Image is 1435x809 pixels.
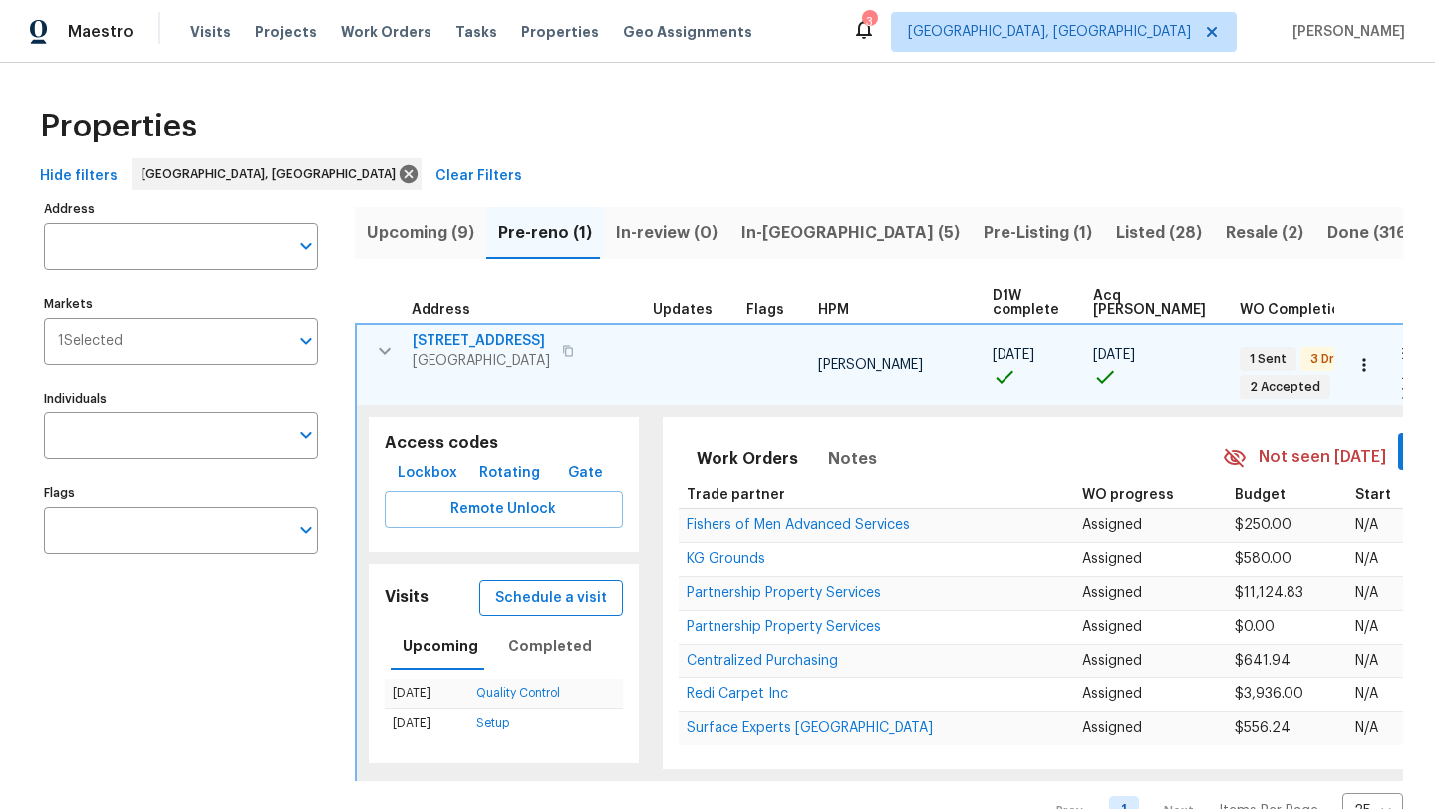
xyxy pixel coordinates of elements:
label: Individuals [44,393,318,404]
h5: Visits [385,587,429,608]
label: Markets [44,298,318,310]
span: $3,936.00 [1235,687,1303,701]
span: N/A [1355,518,1378,532]
span: Pre-reno (1) [498,219,592,247]
button: Open [292,421,320,449]
a: Redi Carpet Inc [687,688,788,700]
span: [GEOGRAPHIC_DATA], [GEOGRAPHIC_DATA] [908,22,1191,42]
span: $580.00 [1235,552,1291,566]
span: D1W complete [993,289,1059,317]
span: Budget [1235,488,1286,502]
div: 3 [862,12,876,32]
span: Projects [255,22,317,42]
p: Assigned [1082,515,1220,536]
span: 3 Draft [1302,351,1361,368]
span: Resale (2) [1226,219,1303,247]
span: Completed [508,634,592,659]
span: Properties [40,117,197,136]
span: Pre-Listing (1) [984,219,1092,247]
span: 2 Accepted [1242,379,1328,396]
span: Start [1355,488,1391,502]
a: Setup [476,717,509,729]
a: Partnership Property Services [687,621,881,633]
span: Acq [PERSON_NAME] [1093,289,1206,317]
button: Clear Filters [428,158,530,195]
span: Centralized Purchasing [687,654,838,668]
span: Upcoming [403,634,478,659]
button: Rotating [471,455,548,492]
p: Assigned [1082,718,1220,739]
span: Trade partner [687,488,785,502]
span: [PERSON_NAME] [1285,22,1405,42]
span: Surface Experts [GEOGRAPHIC_DATA] [687,721,933,735]
p: Assigned [1082,684,1220,705]
button: Open [292,232,320,260]
button: Hide filters [32,158,126,195]
span: N/A [1355,687,1378,701]
span: Schedule a visit [495,586,607,611]
button: Open [292,327,320,355]
div: [GEOGRAPHIC_DATA], [GEOGRAPHIC_DATA] [132,158,422,190]
a: Surface Experts [GEOGRAPHIC_DATA] [687,722,933,734]
a: Centralized Purchasing [687,655,838,667]
span: [PERSON_NAME] [818,358,923,372]
span: WO progress [1082,488,1174,502]
span: 1 Selected [58,333,123,350]
span: [GEOGRAPHIC_DATA] [413,351,550,371]
span: N/A [1355,586,1378,600]
span: 1 Sent [1242,351,1294,368]
span: In-review (0) [616,219,717,247]
span: N/A [1355,654,1378,668]
p: Assigned [1082,583,1220,604]
span: HPM [818,303,849,317]
span: Hide filters [40,164,118,189]
span: Redi Carpet Inc [687,687,788,701]
a: KG Grounds [687,553,765,565]
span: Tasks [455,25,497,39]
span: Clear Filters [435,164,522,189]
span: $641.94 [1235,654,1291,668]
span: Done (316) [1327,219,1413,247]
span: In-[GEOGRAPHIC_DATA] (5) [741,219,960,247]
a: Fishers of Men Advanced Services [687,519,910,531]
span: Listed (28) [1116,219,1202,247]
span: Properties [521,22,599,42]
span: [STREET_ADDRESS] [413,331,550,351]
span: Upcoming (9) [367,219,474,247]
a: Quality Control [476,687,560,699]
span: N/A [1355,552,1378,566]
span: Notes [828,445,877,473]
span: N/A [1355,620,1378,634]
span: N/A [1355,721,1378,735]
span: Geo Assignments [623,22,752,42]
span: Partnership Property Services [687,620,881,634]
p: Assigned [1082,549,1220,570]
span: Gate [561,461,609,486]
td: [DATE] [385,709,468,739]
a: Partnership Property Services [687,587,881,599]
span: $0.00 [1235,620,1275,634]
span: Rotating [479,461,540,486]
span: Visits [190,22,231,42]
td: [DATE] [385,679,468,709]
button: Schedule a visit [479,580,623,617]
span: KG Grounds [687,552,765,566]
span: Updates [653,303,713,317]
span: $250.00 [1235,518,1291,532]
h5: Access codes [385,433,623,454]
button: Gate [553,455,617,492]
span: [DATE] [993,348,1034,362]
span: Lockbox [398,461,457,486]
button: Open [292,516,320,544]
button: Remote Unlock [385,491,623,528]
span: $556.24 [1235,721,1291,735]
span: Partnership Property Services [687,586,881,600]
span: Remote Unlock [401,497,607,522]
span: Address [412,303,470,317]
span: Flags [746,303,784,317]
span: Work Orders [341,22,431,42]
label: Address [44,203,318,215]
span: $11,124.83 [1235,586,1303,600]
label: Flags [44,487,318,499]
span: Work Orders [697,445,798,473]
